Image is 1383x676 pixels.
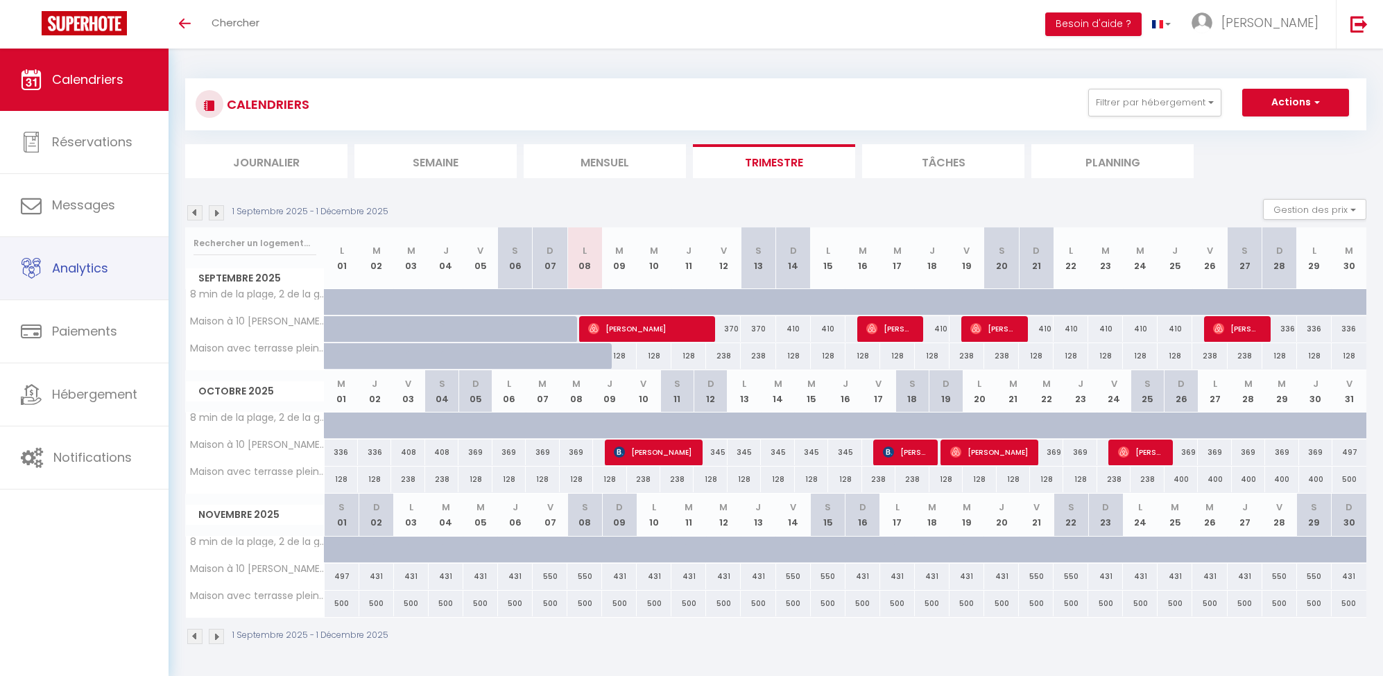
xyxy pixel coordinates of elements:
div: 238 [895,467,929,492]
div: 369 [1265,440,1298,465]
div: 128 [1088,343,1123,369]
th: 20 [984,227,1019,289]
th: 14 [776,227,811,289]
th: 13 [728,370,761,413]
th: 17 [880,494,915,536]
abbr: M [807,377,816,390]
div: 128 [671,343,706,369]
abbr: J [443,244,449,257]
th: 22 [1054,494,1088,536]
th: 15 [795,370,828,413]
abbr: M [442,501,450,514]
div: 128 [1063,467,1097,492]
div: 369 [1198,440,1231,465]
abbr: L [1213,377,1217,390]
th: 23 [1088,227,1123,289]
abbr: M [372,244,381,257]
th: 26 [1192,494,1227,536]
abbr: J [1313,377,1318,390]
th: 09 [593,370,626,413]
abbr: L [977,377,981,390]
abbr: S [439,377,445,390]
span: [PERSON_NAME] [950,439,1031,465]
div: 128 [1332,343,1366,369]
span: [PERSON_NAME] [614,439,695,465]
th: 08 [560,370,593,413]
div: 400 [1299,467,1332,492]
th: 21 [997,370,1030,413]
th: 02 [358,370,391,413]
abbr: J [1078,377,1083,390]
th: 05 [463,227,498,289]
abbr: M [1009,377,1017,390]
abbr: D [373,501,380,514]
div: 345 [828,440,861,465]
th: 22 [1054,227,1088,289]
th: 14 [776,494,811,536]
abbr: M [1345,244,1353,257]
div: 128 [880,343,915,369]
abbr: S [909,377,916,390]
div: 410 [811,316,845,342]
abbr: D [1276,244,1283,257]
th: 05 [458,370,492,413]
div: 370 [741,316,775,342]
abbr: M [963,501,971,514]
abbr: S [674,377,680,390]
th: 10 [637,227,671,289]
th: 06 [492,370,526,413]
abbr: L [340,244,344,257]
th: 16 [828,370,861,413]
abbr: L [1312,244,1316,257]
th: 04 [425,370,458,413]
div: 336 [1297,316,1332,342]
th: 19 [950,227,984,289]
span: Notifications [53,449,132,466]
li: Journalier [185,144,347,178]
abbr: V [1111,377,1117,390]
span: Maison à 10 [PERSON_NAME] centre dans avenue privée ! [188,440,327,450]
div: 128 [997,467,1030,492]
span: Analytics [52,259,108,277]
div: 128 [694,467,727,492]
abbr: J [607,377,612,390]
div: 500 [1332,467,1366,492]
div: 238 [1131,467,1164,492]
th: 17 [862,370,895,413]
abbr: D [707,377,714,390]
abbr: S [338,501,345,514]
th: 11 [671,494,706,536]
th: 10 [637,494,671,536]
abbr: L [507,377,511,390]
div: 128 [1030,467,1063,492]
div: 128 [1019,343,1054,369]
th: 21 [1019,494,1054,536]
div: 410 [915,316,950,342]
div: 128 [795,467,828,492]
abbr: V [1207,244,1213,257]
img: ... [1192,12,1212,33]
abbr: D [616,501,623,514]
th: 05 [463,494,498,536]
abbr: D [943,377,950,390]
div: 128 [593,467,626,492]
span: Maison à 10 [PERSON_NAME] centre dans avenue privée ! [188,316,327,327]
div: 238 [706,343,741,369]
button: Filtrer par hébergement [1088,89,1221,116]
div: 128 [1123,343,1158,369]
div: 128 [761,467,794,492]
th: 13 [741,494,775,536]
div: 410 [1158,316,1192,342]
div: 128 [811,343,845,369]
span: Maison avec terrasse plein sud à 7 min de la gare [188,343,327,354]
div: 128 [1158,343,1192,369]
div: 410 [1123,316,1158,342]
abbr: S [512,244,518,257]
abbr: V [477,244,483,257]
div: 128 [1054,343,1088,369]
span: [PERSON_NAME] [866,315,913,342]
div: 369 [1299,440,1332,465]
th: 22 [1030,370,1063,413]
div: 128 [776,343,811,369]
abbr: D [1178,377,1185,390]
